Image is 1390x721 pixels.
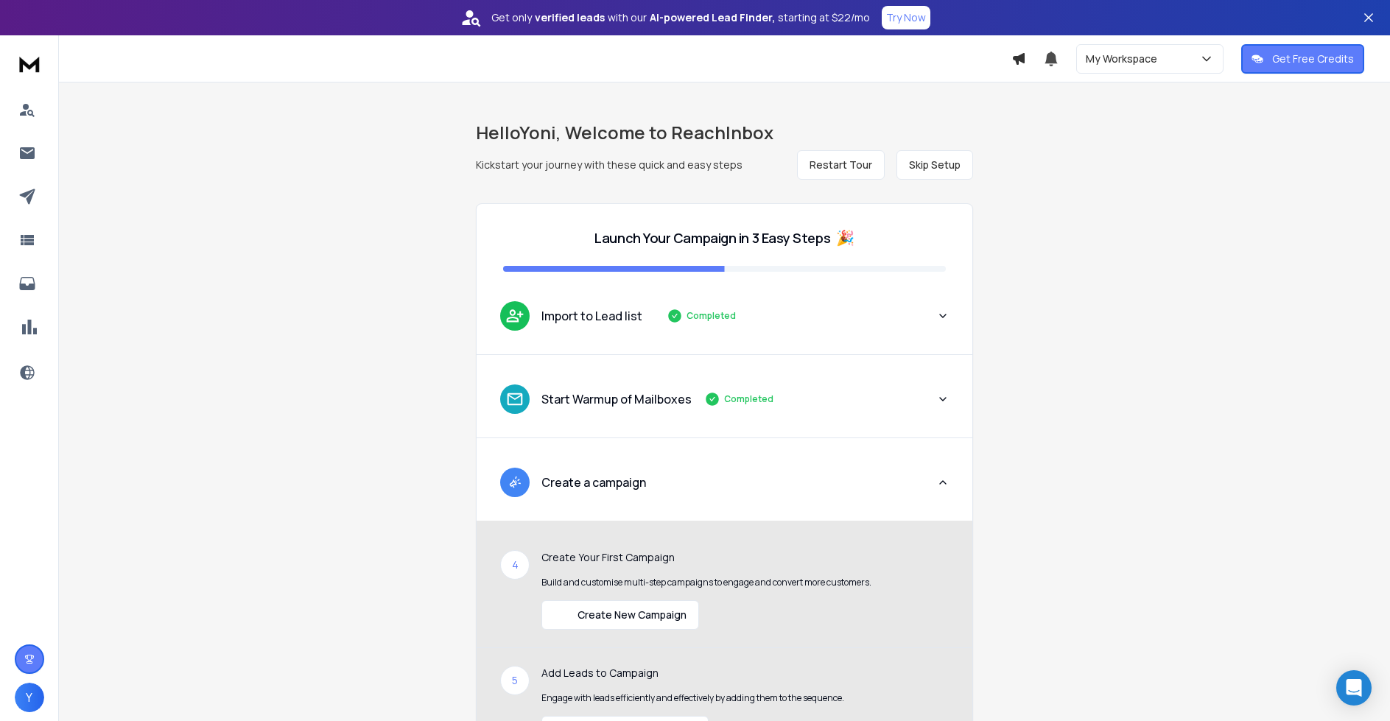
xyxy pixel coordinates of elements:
[15,50,44,77] img: logo
[541,666,844,680] p: Add Leads to Campaign
[505,390,524,409] img: lead
[797,150,885,180] button: Restart Tour
[476,121,973,144] h1: Hello Yoni , Welcome to ReachInbox
[505,306,524,325] img: lead
[909,158,961,172] span: Skip Setup
[650,10,775,25] strong: AI-powered Lead Finder,
[500,550,530,580] div: 4
[476,158,743,172] p: Kickstart your journey with these quick and easy steps
[477,456,972,521] button: leadCreate a campaign
[541,550,871,565] p: Create Your First Campaign
[882,6,930,29] button: Try Now
[886,10,926,25] p: Try Now
[535,10,605,25] strong: verified leads
[836,228,854,248] span: 🎉
[505,473,524,491] img: lead
[554,606,572,624] img: lead
[541,692,844,704] p: Engage with leads efficiently and effectively by adding them to the sequence.
[541,474,646,491] p: Create a campaign
[1241,44,1364,74] button: Get Free Credits
[541,577,871,588] p: Build and customise multi-step campaigns to engage and convert more customers.
[896,150,973,180] button: Skip Setup
[1086,52,1163,66] p: My Workspace
[15,683,44,712] button: Y
[477,373,972,437] button: leadStart Warmup of MailboxesCompleted
[687,310,736,322] p: Completed
[541,600,699,630] button: Create New Campaign
[541,307,642,325] p: Import to Lead list
[724,393,773,405] p: Completed
[594,228,830,248] p: Launch Your Campaign in 3 Easy Steps
[500,666,530,695] div: 5
[477,289,972,354] button: leadImport to Lead listCompleted
[491,10,870,25] p: Get only with our starting at $22/mo
[1272,52,1354,66] p: Get Free Credits
[1336,670,1372,706] div: Open Intercom Messenger
[541,390,692,408] p: Start Warmup of Mailboxes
